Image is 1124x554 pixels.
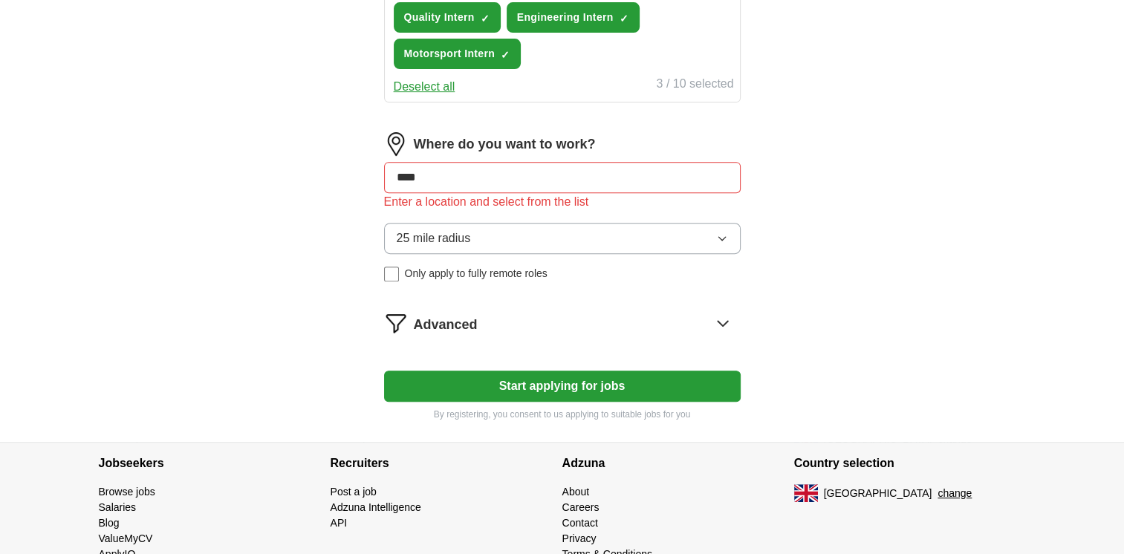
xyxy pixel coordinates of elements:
a: Salaries [99,501,137,513]
span: Motorsport Intern [404,46,496,62]
span: ✓ [620,13,628,25]
label: Where do you want to work? [414,134,596,154]
span: Only apply to fully remote roles [405,266,548,281]
span: Engineering Intern [517,10,614,25]
button: Engineering Intern✓ [507,2,640,33]
button: change [938,486,972,501]
a: Contact [562,517,598,529]
img: location.png [384,132,408,156]
a: Careers [562,501,600,513]
a: Browse jobs [99,486,155,498]
input: Only apply to fully remote roles [384,267,399,281]
span: Quality Intern [404,10,475,25]
button: Motorsport Intern✓ [394,39,522,69]
span: 25 mile radius [397,229,471,247]
button: Quality Intern✓ [394,2,501,33]
a: ValueMyCV [99,532,153,544]
div: Enter a location and select from the list [384,193,741,211]
p: By registering, you consent to us applying to suitable jobs for you [384,408,741,421]
span: [GEOGRAPHIC_DATA] [824,486,932,501]
img: UK flag [794,484,818,502]
span: ✓ [501,49,510,61]
a: API [331,517,348,529]
button: Start applying for jobs [384,371,741,402]
button: 25 mile radius [384,223,741,254]
a: Privacy [562,532,597,544]
h4: Country selection [794,443,1026,484]
img: filter [384,311,408,335]
a: Adzuna Intelligence [331,501,421,513]
a: About [562,486,590,498]
span: Advanced [414,315,478,335]
a: Post a job [331,486,377,498]
span: ✓ [481,13,490,25]
button: Deselect all [394,78,455,96]
div: 3 / 10 selected [656,75,733,96]
a: Blog [99,517,120,529]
